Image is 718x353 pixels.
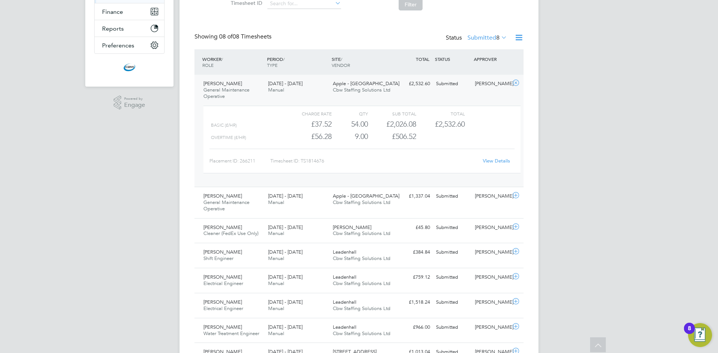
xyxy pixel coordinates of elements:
[114,96,145,110] a: Powered byEngage
[467,34,507,41] label: Submitted
[268,230,284,236] span: Manual
[203,255,233,261] span: Shift Engineer
[472,321,511,334] div: [PERSON_NAME]
[341,56,342,62] span: /
[472,296,511,309] div: [PERSON_NAME]
[394,246,433,258] div: £384.84
[203,280,243,287] span: Electrical Engineer
[333,280,390,287] span: Cbw Staffing Solutions Ltd
[472,52,511,66] div: APPROVER
[203,330,259,337] span: Water Treatment Engineer
[124,96,145,102] span: Powered by
[211,135,246,140] span: Overtime (£/HR)
[283,109,332,118] div: Charge rate
[102,42,134,49] span: Preferences
[268,80,303,87] span: [DATE] - [DATE]
[102,8,123,15] span: Finance
[203,199,249,212] span: General Maintenance Operative
[123,61,135,73] img: cbwstaffingsolutions-logo-retina.png
[368,118,416,130] div: £2,026.08
[268,87,284,93] span: Manual
[472,222,511,234] div: [PERSON_NAME]
[203,305,243,312] span: Electrical Engineer
[688,328,691,338] div: 8
[472,271,511,284] div: [PERSON_NAME]
[95,37,164,53] button: Preferences
[472,246,511,258] div: [PERSON_NAME]
[688,323,712,347] button: Open Resource Center, 8 new notifications
[209,155,270,167] div: Placement ID: 266211
[394,296,433,309] div: £1,518.24
[433,78,472,90] div: Submitted
[283,56,285,62] span: /
[333,224,371,230] span: [PERSON_NAME]
[333,305,390,312] span: Cbw Staffing Solutions Ltd
[433,52,472,66] div: STATUS
[202,62,214,68] span: ROLE
[200,52,265,72] div: WORKER
[433,321,472,334] div: Submitted
[435,120,465,128] span: £2,532.60
[394,190,433,202] div: £1,337.04
[203,324,242,330] span: [PERSON_NAME]
[394,78,433,90] div: £2,532.60
[268,299,303,305] span: [DATE] - [DATE]
[333,274,356,280] span: Leadenhall
[203,80,242,87] span: [PERSON_NAME]
[446,33,509,43] div: Status
[221,56,223,62] span: /
[368,130,416,143] div: £506.52
[268,255,284,261] span: Manual
[268,330,284,337] span: Manual
[268,274,303,280] span: [DATE] - [DATE]
[268,324,303,330] span: [DATE] - [DATE]
[194,33,273,41] div: Showing
[433,296,472,309] div: Submitted
[267,62,277,68] span: TYPE
[265,52,330,72] div: PERIOD
[211,123,237,128] span: Basic (£/HR)
[219,33,233,40] span: 08 of
[268,280,284,287] span: Manual
[283,130,332,143] div: £56.28
[394,271,433,284] div: £759.12
[95,3,164,20] button: Finance
[95,20,164,37] button: Reports
[102,25,124,32] span: Reports
[433,246,472,258] div: Submitted
[333,299,356,305] span: Leadenhall
[433,222,472,234] div: Submitted
[332,130,368,143] div: 9.00
[333,255,390,261] span: Cbw Staffing Solutions Ltd
[203,274,242,280] span: [PERSON_NAME]
[483,158,510,164] a: View Details
[333,199,390,205] span: Cbw Staffing Solutions Ltd
[268,224,303,230] span: [DATE] - [DATE]
[330,52,395,72] div: SITE
[270,155,478,167] div: Timesheet ID: TS1814676
[472,78,511,90] div: [PERSON_NAME]
[368,109,416,118] div: Sub Total
[203,193,242,199] span: [PERSON_NAME]
[203,230,258,236] span: Cleaner (FedEx Use Only)
[333,249,356,255] span: Leadenhall
[283,118,332,130] div: £37.52
[203,249,242,255] span: [PERSON_NAME]
[496,34,500,41] span: 8
[94,61,165,73] a: Go to home page
[394,321,433,334] div: £966.00
[332,109,368,118] div: QTY
[268,305,284,312] span: Manual
[333,87,390,93] span: Cbw Staffing Solutions Ltd
[416,109,464,118] div: Total
[268,249,303,255] span: [DATE] - [DATE]
[268,199,284,205] span: Manual
[333,230,390,236] span: Cbw Staffing Solutions Ltd
[433,271,472,284] div: Submitted
[124,102,145,108] span: Engage
[203,299,242,305] span: [PERSON_NAME]
[203,87,249,99] span: General Maintenance Operative
[333,324,356,330] span: Leadenhall
[203,224,242,230] span: [PERSON_NAME]
[333,330,390,337] span: Cbw Staffing Solutions Ltd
